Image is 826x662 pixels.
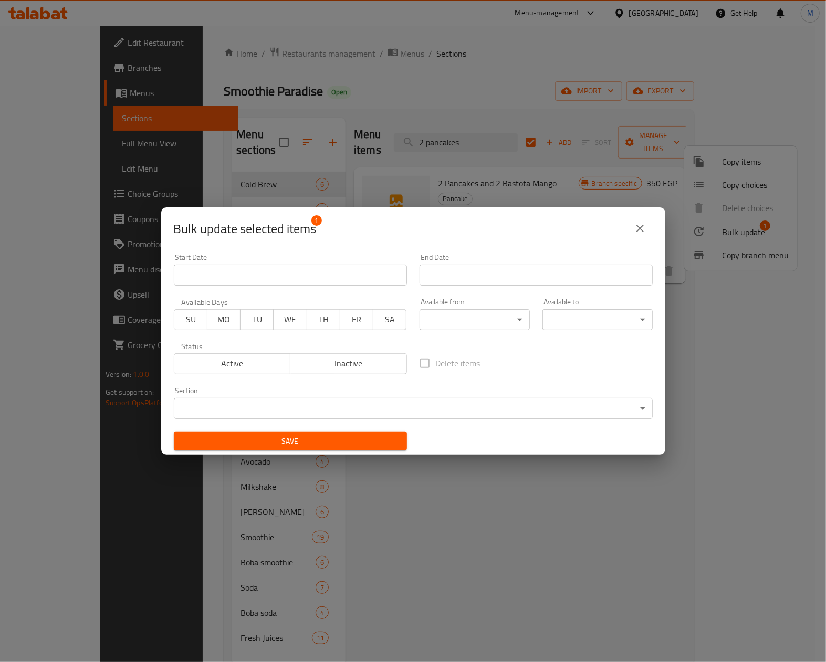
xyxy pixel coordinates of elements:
button: Active [174,353,291,374]
span: Inactive [295,356,403,371]
span: Active [179,356,287,371]
div: ​ [542,309,653,330]
button: TH [307,309,340,330]
span: 1 [311,215,322,226]
span: Delete items [436,357,480,370]
button: TU [240,309,274,330]
span: SA [378,312,402,327]
button: close [628,216,653,241]
span: TU [245,312,269,327]
button: SA [373,309,406,330]
button: Save [174,432,407,451]
span: FR [344,312,369,327]
span: Selected items count [174,220,317,237]
button: FR [340,309,373,330]
div: ​ [420,309,530,330]
button: WE [273,309,307,330]
span: TH [311,312,336,327]
span: Save [182,435,399,448]
span: MO [212,312,236,327]
button: MO [207,309,241,330]
span: WE [278,312,302,327]
span: SU [179,312,203,327]
div: ​ [174,398,653,419]
button: SU [174,309,207,330]
button: Inactive [290,353,407,374]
